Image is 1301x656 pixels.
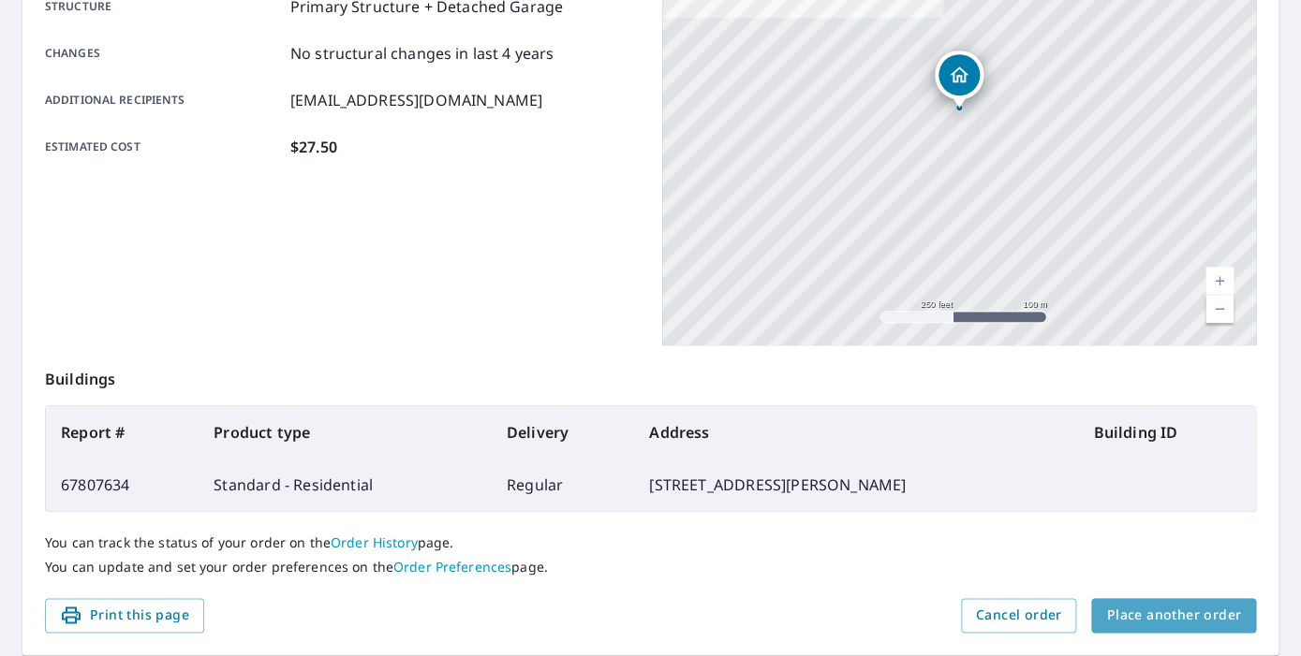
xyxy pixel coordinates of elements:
[290,136,337,158] p: $27.50
[45,89,283,111] p: Additional recipients
[634,406,1078,459] th: Address
[1078,406,1255,459] th: Building ID
[290,89,542,111] p: [EMAIL_ADDRESS][DOMAIN_NAME]
[46,406,199,459] th: Report #
[331,533,418,551] a: Order History
[393,558,511,576] a: Order Preferences
[199,406,492,459] th: Product type
[45,534,1256,551] p: You can track the status of your order on the page.
[935,51,983,109] div: Dropped pin, building 1, Residential property, 412 Fieldstone Rd Warner Robins, GA 31093
[492,406,634,459] th: Delivery
[1091,598,1256,633] button: Place another order
[45,559,1256,576] p: You can update and set your order preferences on the page.
[45,598,204,633] button: Print this page
[976,604,1062,627] span: Cancel order
[492,459,634,511] td: Regular
[60,604,189,627] span: Print this page
[199,459,492,511] td: Standard - Residential
[290,42,554,65] p: No structural changes in last 4 years
[634,459,1078,511] td: [STREET_ADDRESS][PERSON_NAME]
[45,42,283,65] p: Changes
[45,136,283,158] p: Estimated cost
[45,345,1256,405] p: Buildings
[961,598,1077,633] button: Cancel order
[1205,267,1234,295] a: Current Level 17, Zoom In
[1106,604,1241,627] span: Place another order
[1205,295,1234,323] a: Current Level 17, Zoom Out
[46,459,199,511] td: 67807634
